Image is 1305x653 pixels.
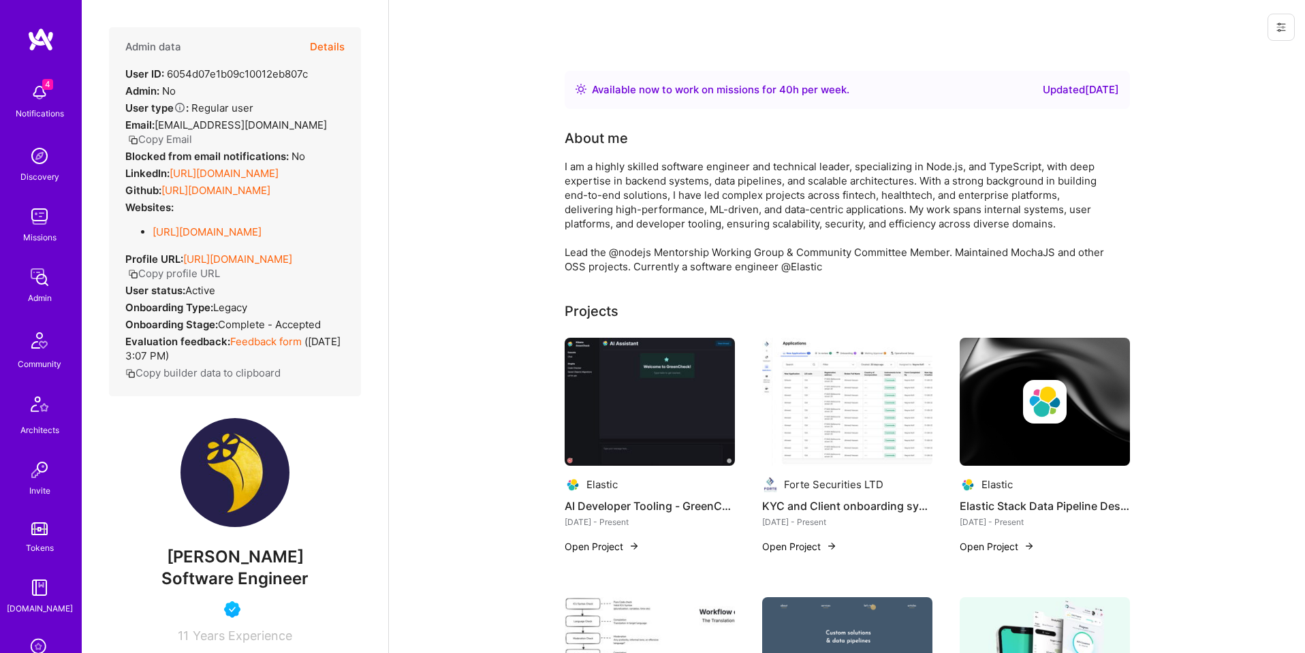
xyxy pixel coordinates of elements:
[565,128,628,148] div: About me
[155,118,327,131] span: [EMAIL_ADDRESS][DOMAIN_NAME]
[762,515,932,529] div: [DATE] - Present
[565,497,735,515] h4: AI Developer Tooling - GreenCheck
[125,67,308,81] div: 6054d07e1b09c10012eb807c
[128,266,220,281] button: Copy profile URL
[28,291,52,305] div: Admin
[23,390,56,423] img: Architects
[125,118,155,131] strong: Email:
[762,338,932,466] img: KYC and Client onboarding system
[161,569,309,588] span: Software Engineer
[784,477,883,492] div: Forte Securities LTD
[981,477,1013,492] div: Elastic
[125,201,174,214] strong: Websites:
[762,497,932,515] h4: KYC and Client onboarding system
[178,628,189,643] span: 11
[1043,82,1119,98] div: Updated [DATE]
[26,456,53,483] img: Invite
[125,184,161,197] strong: Github:
[576,84,586,95] img: Availability
[960,338,1130,466] img: cover
[29,483,50,498] div: Invite
[125,335,230,348] strong: Evaluation feedback:
[779,83,793,96] span: 40
[125,41,181,53] h4: Admin data
[224,601,240,618] img: Vetted A.Teamer
[193,628,292,643] span: Years Experience
[565,338,735,466] img: AI Developer Tooling - GreenCheck
[565,539,640,554] button: Open Project
[180,418,289,527] img: User Avatar
[18,357,61,371] div: Community
[125,301,213,314] strong: Onboarding Type:
[125,284,185,297] strong: User status:
[125,84,159,97] strong: Admin:
[26,203,53,230] img: teamwork
[565,477,581,493] img: Company logo
[125,334,345,363] div: ( [DATE] 3:07 PM )
[27,27,54,52] img: logo
[565,159,1110,274] div: I am a highly skilled software engineer and technical leader, specializing in Node.js, and TypeSc...
[26,142,53,170] img: discovery
[26,541,54,555] div: Tokens
[125,366,281,380] button: Copy builder data to clipboard
[125,318,218,331] strong: Onboarding Stage:
[960,477,976,493] img: Company logo
[125,253,183,266] strong: Profile URL:
[125,368,136,379] i: icon Copy
[586,477,618,492] div: Elastic
[109,547,361,567] span: [PERSON_NAME]
[7,601,73,616] div: [DOMAIN_NAME]
[31,522,48,535] img: tokens
[174,101,186,114] i: Help
[26,574,53,601] img: guide book
[125,67,164,80] strong: User ID:
[310,27,345,67] button: Details
[26,79,53,106] img: bell
[762,539,837,554] button: Open Project
[170,167,279,180] a: [URL][DOMAIN_NAME]
[1023,380,1067,424] img: Company logo
[960,515,1130,529] div: [DATE] - Present
[183,253,292,266] a: [URL][DOMAIN_NAME]
[125,150,292,163] strong: Blocked from email notifications:
[125,149,305,163] div: No
[23,230,57,244] div: Missions
[960,497,1130,515] h4: Elastic Stack Data Pipeline Design
[161,184,270,197] a: [URL][DOMAIN_NAME]
[20,423,59,437] div: Architects
[230,335,302,348] a: Feedback form
[128,135,138,145] i: icon Copy
[960,539,1035,554] button: Open Project
[826,541,837,552] img: arrow-right
[20,170,59,184] div: Discovery
[565,515,735,529] div: [DATE] - Present
[762,477,779,493] img: Company logo
[218,318,321,331] span: Complete - Accepted
[16,106,64,121] div: Notifications
[153,225,262,238] a: [URL][DOMAIN_NAME]
[125,84,176,98] div: No
[1024,541,1035,552] img: arrow-right
[26,264,53,291] img: admin teamwork
[565,301,618,321] div: Projects
[213,301,247,314] span: legacy
[128,132,192,146] button: Copy Email
[125,101,189,114] strong: User type :
[185,284,215,297] span: Active
[592,82,849,98] div: Available now to work on missions for h per week .
[128,269,138,279] i: icon Copy
[125,167,170,180] strong: LinkedIn:
[125,101,253,115] div: Regular user
[629,541,640,552] img: arrow-right
[42,79,53,90] span: 4
[23,324,56,357] img: Community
